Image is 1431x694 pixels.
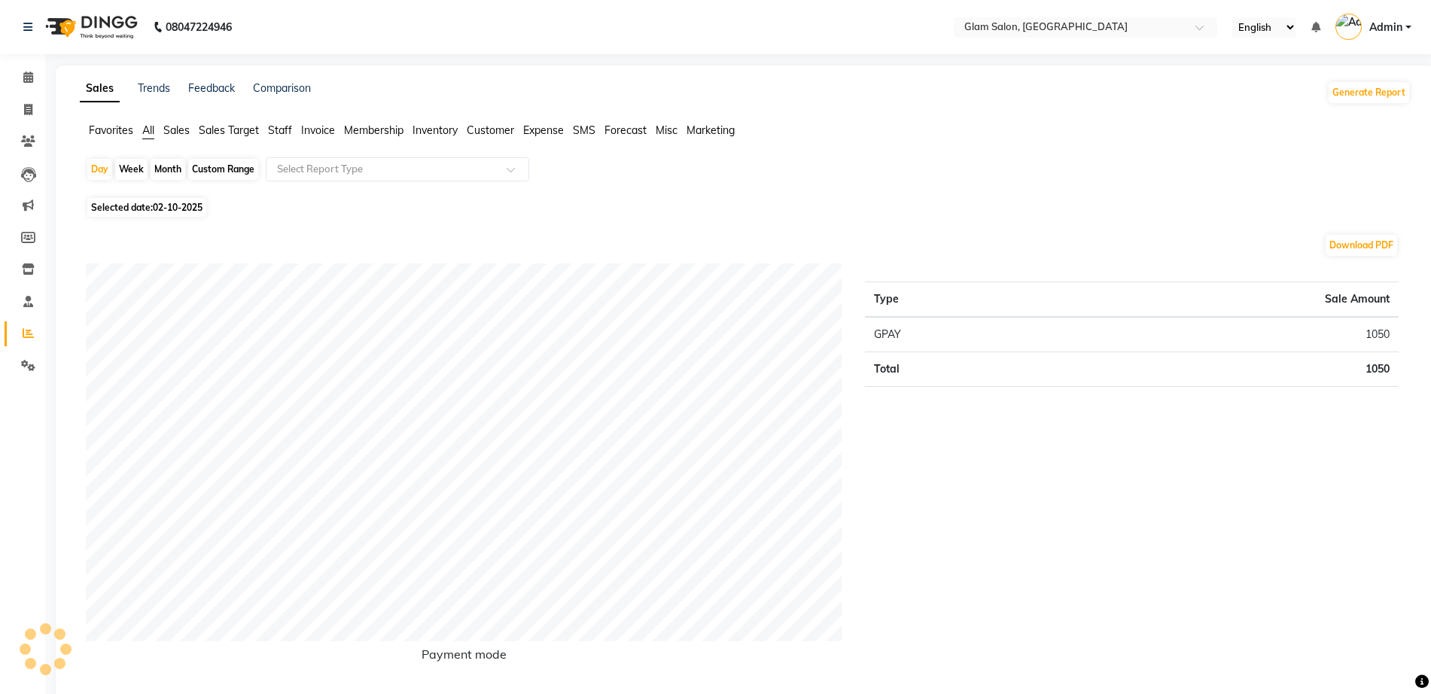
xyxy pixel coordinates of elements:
th: Type [865,282,1053,318]
span: Favorites [89,123,133,137]
a: Feedback [188,81,235,95]
span: Staff [268,123,292,137]
img: Admin [1335,14,1362,40]
td: 1050 [1053,317,1399,352]
span: Marketing [687,123,735,137]
a: Trends [138,81,170,95]
td: Total [865,352,1053,387]
div: Month [151,159,185,180]
div: Custom Range [188,159,258,180]
th: Sale Amount [1053,282,1399,318]
b: 08047224946 [166,6,232,48]
img: logo [38,6,142,48]
div: Week [115,159,148,180]
span: Inventory [413,123,458,137]
span: Misc [656,123,677,137]
span: Forecast [604,123,647,137]
td: GPAY [865,317,1053,352]
span: Admin [1369,20,1402,35]
span: All [142,123,154,137]
h6: Payment mode [86,647,842,668]
span: 02-10-2025 [153,202,202,213]
span: Sales Target [199,123,259,137]
span: Expense [523,123,564,137]
span: Selected date: [87,198,206,217]
span: Invoice [301,123,335,137]
span: Customer [467,123,514,137]
span: SMS [573,123,595,137]
a: Comparison [253,81,311,95]
span: Membership [344,123,403,137]
a: Sales [80,75,120,102]
div: Day [87,159,112,180]
button: Download PDF [1326,235,1397,256]
button: Generate Report [1329,82,1409,103]
td: 1050 [1053,352,1399,387]
span: Sales [163,123,190,137]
